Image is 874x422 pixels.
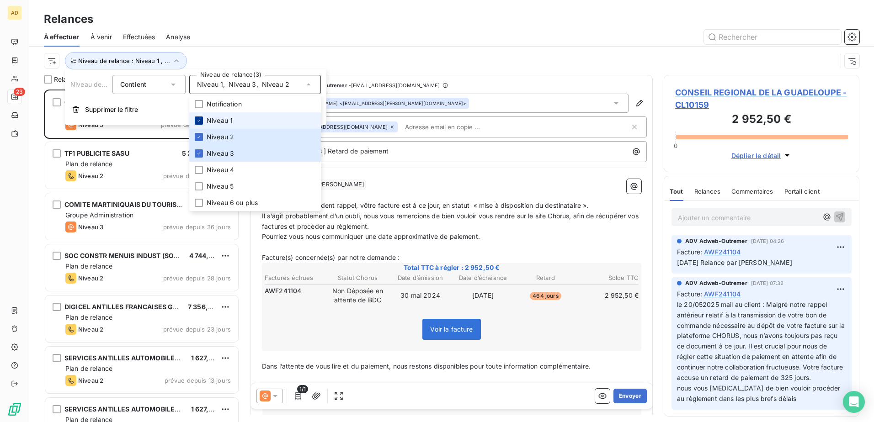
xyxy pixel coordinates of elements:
div: AD [7,5,22,20]
th: Retard [515,273,576,283]
span: 1/1 [297,385,308,393]
span: Plan de relance [65,313,112,321]
span: SOC CONSTR MENUIS INDUST (SOCOMI) SARL [64,252,212,259]
span: DIGICEL ANTILLES FRANCAISES GUYANE SA [64,303,206,311]
span: Plan de relance [65,262,112,270]
span: Groupe Administration [65,211,133,219]
span: Niveau de relance [70,80,126,88]
span: [PERSON_NAME] [314,179,366,190]
span: Plan de relance [65,364,112,372]
input: Rechercher [704,30,841,44]
span: 5 279,45 € [182,149,217,157]
td: [DATE] [452,286,514,305]
span: Pourriez vous nous communiquer une date approximative de paiement. [262,232,480,240]
h3: 2 952,50 € [675,111,848,129]
span: Niveau 2 [207,132,234,142]
span: 0 [674,142,677,149]
span: prévue depuis 28 jours [163,274,231,282]
span: SERVICES ANTILLES AUTOMOBILES (S2A) SARL [64,405,216,413]
span: Facture(s) concernée(s) par notre demande : [262,253,400,261]
button: Niveau de relance : Niveau 1 , ... [65,52,187,69]
span: Niveau 1 [207,116,233,125]
span: [DATE] 07:32 [751,280,784,286]
span: Niveau 2 [78,377,103,384]
span: ADV Adweb-Outremer [685,237,747,245]
span: Plan de relance [65,160,112,168]
span: [DATE] Relance par [PERSON_NAME] [677,258,792,266]
span: le 20/052025 mail au client : Malgré notre rappel antérieur relatif à la transmission de votre bo... [677,301,847,381]
span: Tout [670,188,683,195]
span: Contient [120,80,146,88]
input: Adresse email en copie ... [401,120,507,134]
span: Relances [694,188,720,195]
span: ] Retard de paiement [324,147,389,155]
span: 4 744,45 € [189,252,224,259]
span: Portail client [784,188,820,195]
span: nous vous [MEDICAL_DATA] de bien vouloir procéder au règlement dans les plus brefs délais [677,384,842,402]
span: Niveau 2 [78,326,103,333]
td: Non Déposée en attente de BDC [327,286,389,305]
span: 1 627,50 € [191,405,224,413]
span: Facture : [677,247,702,257]
span: 23 [14,88,25,96]
span: Niveau 1 [197,80,223,89]
span: 464 jours [530,292,561,300]
span: Niveau de relance : Niveau 1 , ... [78,57,170,64]
span: [DATE] 04:26 [751,238,784,244]
span: , [223,80,225,89]
span: Déplier le détail [731,151,781,160]
th: Date d’émission [389,273,451,283]
span: Analyse [166,32,190,42]
span: À effectuer [44,32,80,42]
span: Voir la facture [430,325,473,333]
span: Niveau 4 [207,165,234,174]
span: prévue depuis 13 jours [165,377,231,384]
span: À venir [91,32,112,42]
th: Solde TTC [577,273,639,283]
span: Il s’agit probablement d’un oubli, nous vous remercions de bien vouloir vous rendre sur le site C... [262,212,640,230]
span: Niveau 3 [207,149,234,158]
img: Logo LeanPay [7,402,22,417]
span: Niveau 3 [78,223,103,231]
span: Effectuées [123,32,155,42]
span: Malgré notre précédent rappel, vôtre facture est à ce jour, en statut « mise à disposition du des... [262,201,589,209]
td: 30 mai 2024 [389,286,451,305]
span: TF1 PUBLICITE SASU [64,149,129,157]
td: 2 952,50 € [577,286,639,305]
div: Open Intercom Messenger [843,391,865,413]
span: Total TTC à régler : 2 952,50 € [263,263,640,272]
span: Dans l’attente de vous lire et du paiement, nous restons disponibles pour toute information compl... [262,362,591,370]
span: CONSEIL REGIONAL DE LA GUADELOUPE - CL10159 [675,86,848,111]
button: Envoyer [613,389,647,403]
th: Factures échues [264,273,326,283]
span: 7 356,30 € [188,303,223,311]
button: Supprimer le filtre [65,100,326,120]
span: Niveau 2 [262,80,289,89]
span: , [256,80,258,89]
span: - [EMAIL_ADDRESS][DOMAIN_NAME] [349,83,440,88]
span: Niveau 3 [229,80,256,89]
span: COMITE MARTINIQUAIS DU TOURISME (CMT) [64,200,208,208]
span: Niveau 5 [207,182,234,191]
span: Notification [207,100,242,109]
span: prévue depuis 23 jours [163,326,231,333]
span: [EMAIL_ADDRESS][DOMAIN_NAME] [299,124,388,130]
span: ADV Adweb-Outremer [685,279,747,287]
span: Niveau 2 [78,274,103,282]
th: Date d’échéance [452,273,514,283]
button: Déplier le détail [729,150,795,161]
th: Statut Chorus [327,273,389,283]
h3: Relances [44,11,93,27]
span: Niveau 6 ou plus [207,198,258,207]
div: grid [44,90,240,422]
span: 1 627,50 € [191,354,224,362]
span: AWF241104 [704,247,741,257]
span: Commentaires [731,188,773,195]
span: prévue depuis 36 jours [163,223,231,231]
span: AWF241104 [704,289,741,299]
div: <[EMAIL_ADDRESS][PERSON_NAME][DOMAIN_NAME]> [299,100,466,106]
span: CONSEIL REGIONAL DE LA [GEOGRAPHIC_DATA] [64,98,218,106]
span: AWF241104 [265,286,301,295]
span: prévue depuis 40 jours [163,172,231,179]
span: Facture : [677,289,702,299]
